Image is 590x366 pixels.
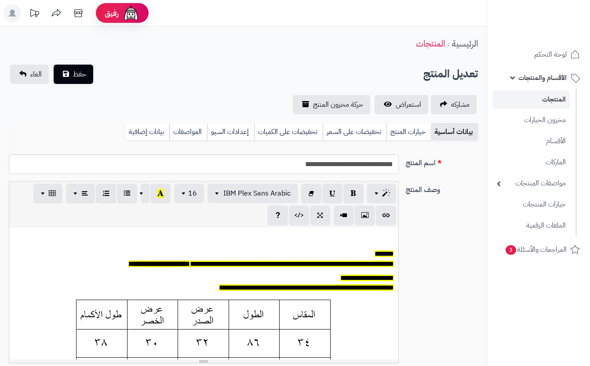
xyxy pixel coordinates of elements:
[492,174,570,193] a: مواصفات المنتجات
[174,184,204,203] button: 16
[323,123,386,141] a: تخفيضات على السعر
[402,181,482,195] label: وصف المنتج
[492,111,570,130] a: مخزون الخيارات
[54,65,93,84] button: حفظ
[188,188,197,199] span: 16
[396,99,421,110] span: استعراض
[386,123,431,141] a: خيارات المنتج
[293,95,370,114] a: حركة مخزون المنتج
[416,37,445,50] a: المنتجات
[492,153,570,172] a: الماركات
[313,99,363,110] span: حركة مخزون المنتج
[492,91,570,109] a: المنتجات
[10,65,49,84] a: الغاء
[505,243,567,256] span: المراجعات والأسئلة
[451,99,470,110] span: مشاركه
[122,4,140,22] img: ai-face.png
[534,48,567,61] span: لوحة التحكم
[506,245,516,255] span: 3
[169,123,207,141] a: المواصفات
[492,216,570,235] a: الملفات الرقمية
[223,188,291,199] span: IBM Plex Sans Arabic
[375,95,428,114] a: استعراض
[23,4,45,24] a: تحديثات المنصة
[30,69,42,80] span: الغاء
[208,184,298,203] button: IBM Plex Sans Arabic
[105,8,119,18] span: رفيق
[431,123,478,141] a: بيانات أساسية
[452,37,478,50] a: الرئيسية
[492,195,570,214] a: خيارات المنتجات
[492,239,585,260] a: المراجعات والأسئلة3
[492,44,585,65] a: لوحة التحكم
[423,65,478,83] h2: تعديل المنتج
[518,72,567,84] span: الأقسام والمنتجات
[73,69,86,80] span: حفظ
[492,132,570,151] a: الأقسام
[207,123,254,141] a: إعدادات السيو
[431,95,477,114] a: مشاركه
[125,123,169,141] a: بيانات إضافية
[254,123,323,141] a: تخفيضات على الكميات
[402,154,482,168] label: اسم المنتج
